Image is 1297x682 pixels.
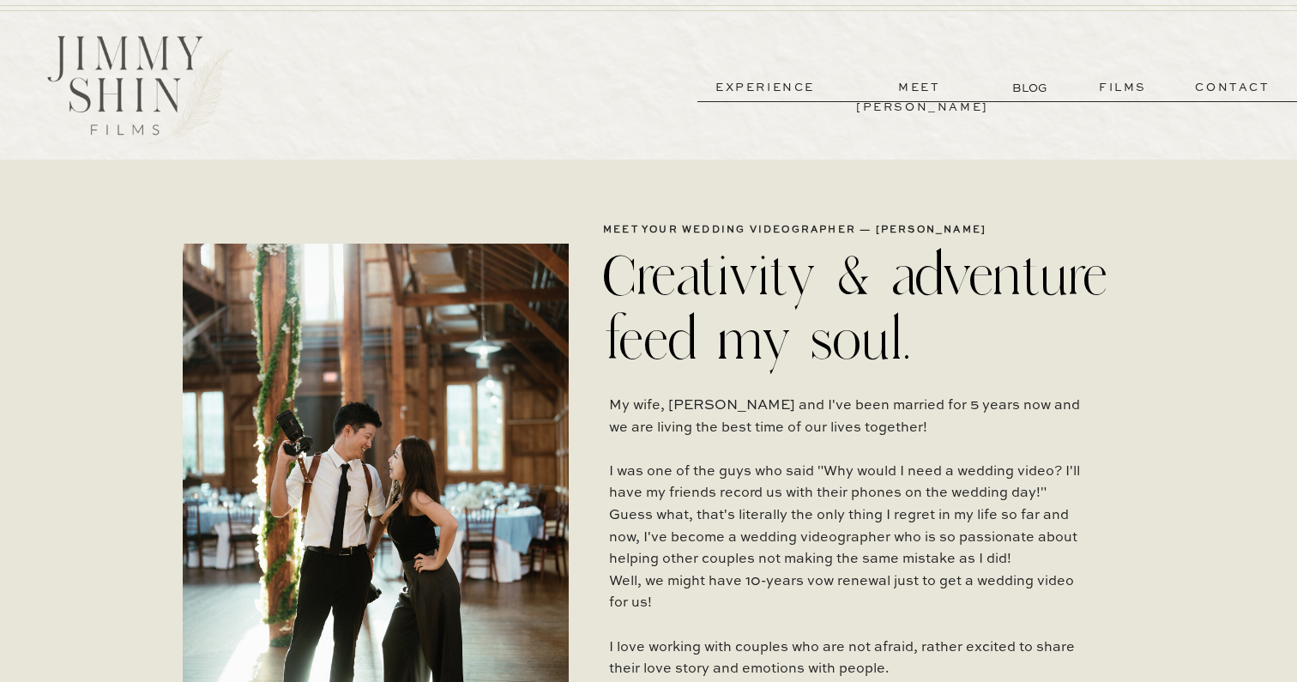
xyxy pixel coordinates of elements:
a: films [1081,78,1165,98]
a: contact [1171,78,1294,98]
a: experience [702,78,829,98]
h2: Creativity & adventure feed my soul. [603,244,1123,367]
a: BLOG [1012,79,1051,97]
a: meet [PERSON_NAME] [856,78,983,98]
b: meet your wedding videographer — [PERSON_NAME] [603,226,986,235]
